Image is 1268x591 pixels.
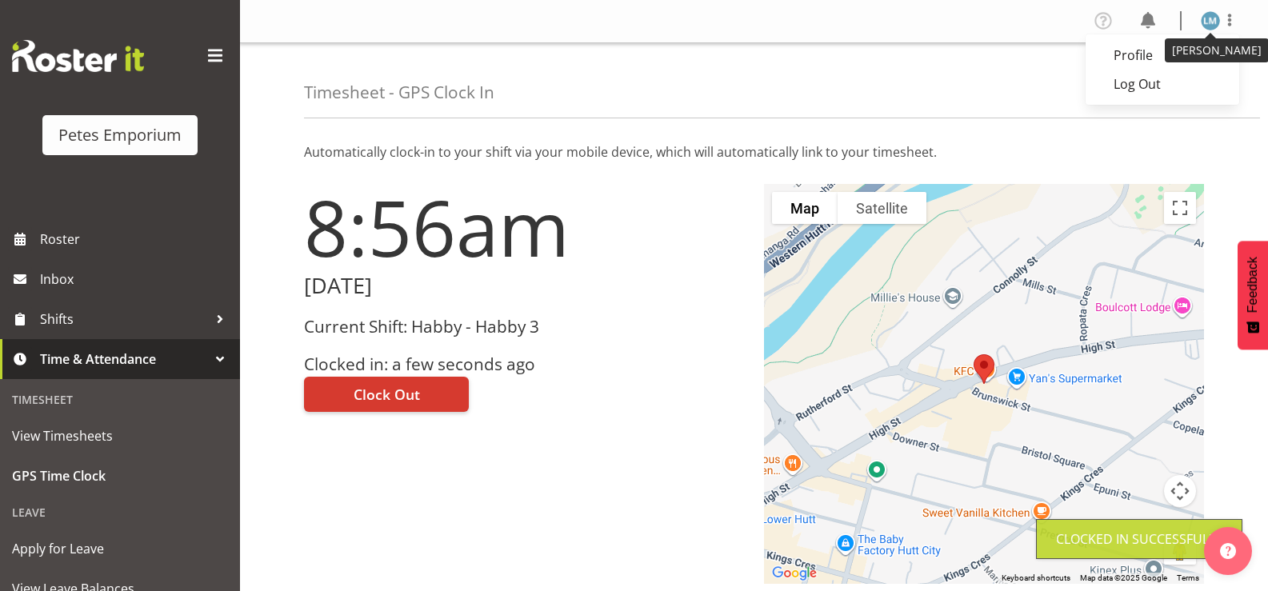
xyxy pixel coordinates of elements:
[1086,70,1239,98] a: Log Out
[4,383,236,416] div: Timesheet
[4,496,236,529] div: Leave
[1201,11,1220,30] img: lianne-morete5410.jpg
[304,83,494,102] h4: Timesheet - GPS Clock In
[12,40,144,72] img: Rosterit website logo
[12,424,228,448] span: View Timesheets
[304,355,745,373] h3: Clocked in: a few seconds ago
[1002,573,1070,584] button: Keyboard shortcuts
[304,184,745,270] h1: 8:56am
[768,563,821,584] img: Google
[1177,573,1199,582] a: Terms (opens in new tab)
[40,347,208,371] span: Time & Attendance
[4,529,236,569] a: Apply for Leave
[40,267,232,291] span: Inbox
[304,377,469,412] button: Clock Out
[58,123,182,147] div: Petes Emporium
[12,537,228,561] span: Apply for Leave
[40,307,208,331] span: Shifts
[1238,241,1268,349] button: Feedback - Show survey
[1164,192,1196,224] button: Toggle fullscreen view
[304,274,745,298] h2: [DATE]
[1246,257,1260,313] span: Feedback
[354,384,420,405] span: Clock Out
[40,227,232,251] span: Roster
[768,563,821,584] a: Open this area in Google Maps (opens a new window)
[1220,543,1236,559] img: help-xxl-2.png
[4,456,236,496] a: GPS Time Clock
[304,317,745,336] h3: Current Shift: Habby - Habby 3
[304,142,1204,162] p: Automatically clock-in to your shift via your mobile device, which will automatically link to you...
[772,192,838,224] button: Show street map
[1080,573,1167,582] span: Map data ©2025 Google
[838,192,926,224] button: Show satellite imagery
[1164,475,1196,507] button: Map camera controls
[12,464,228,488] span: GPS Time Clock
[1086,41,1239,70] a: Profile
[4,416,236,456] a: View Timesheets
[1056,529,1222,549] div: Clocked in Successfully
